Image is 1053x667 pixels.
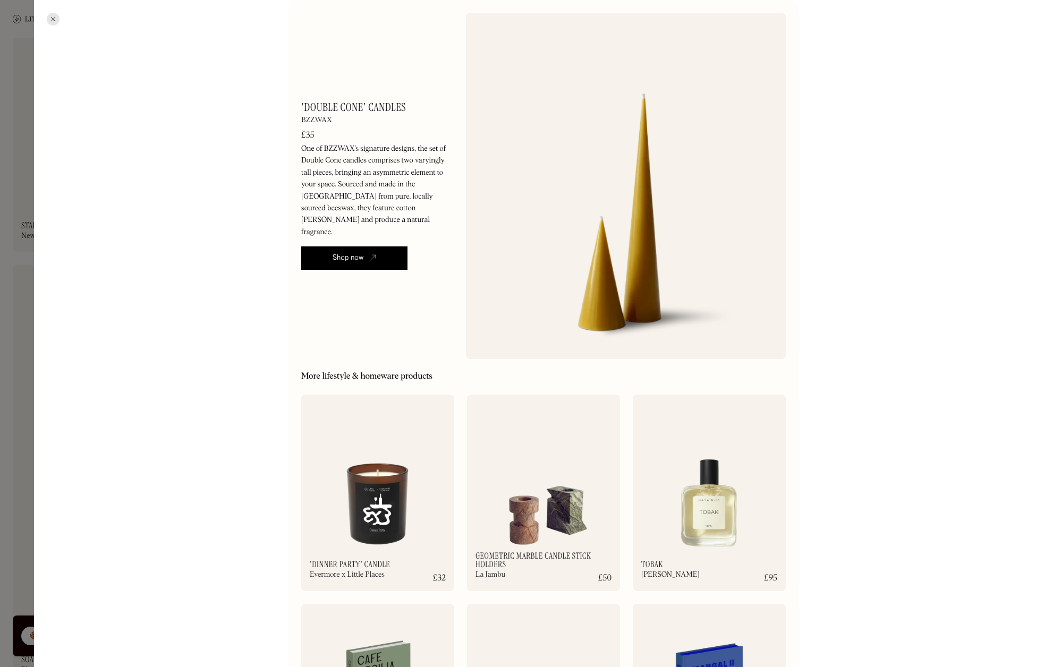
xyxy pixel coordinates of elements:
[29,62,37,70] img: tab_domain_overview_orange.svg
[301,131,315,140] div: £35
[641,571,700,578] div: [PERSON_NAME]
[117,63,179,70] div: Keywords by Traffic
[764,574,777,583] div: £95
[28,28,192,36] div: Domain: [DOMAIN_NAME][GEOGRAPHIC_DATA]
[301,143,453,238] p: One of BZZWAX's signature designs, the set of Double Cone candles comprises two varyingly tall pi...
[475,571,506,578] div: La Jambu
[106,62,114,70] img: tab_keywords_by_traffic_grey.svg
[301,372,320,382] h2: More
[633,395,786,560] img: 66b20dd3d058ac9ccfb9333e_Maya%20Njie%20-%20Tobak.avif
[17,28,26,36] img: website_grey.svg
[310,571,385,578] div: Evermore x Little Places
[433,574,446,583] div: £32
[301,395,454,560] img: 6821a401155898ffc9efaafb_Evermore.png
[17,17,26,25] img: logo_orange.svg
[310,560,390,569] h2: 'Dinner Party' Candle
[467,395,620,560] img: 670cfaead010563baea9d364_La%20Jambu%20-%20Candle%20Stick%20holders.avif
[301,102,406,113] h1: 'Double Cone' Candles
[301,246,407,270] a: Shop now
[641,560,663,569] h2: Tobak
[333,253,364,263] div: Shop now
[475,552,598,569] h2: Geometric Marble Candle Stick Holders
[369,254,376,262] img: Open in new tab
[301,116,332,124] div: BZZWAX
[30,17,52,25] div: v 4.0.25
[401,372,432,382] h2: products
[322,372,398,382] h2: Lifestyle & homeware
[598,574,612,583] div: £50
[40,63,95,70] div: Domain Overview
